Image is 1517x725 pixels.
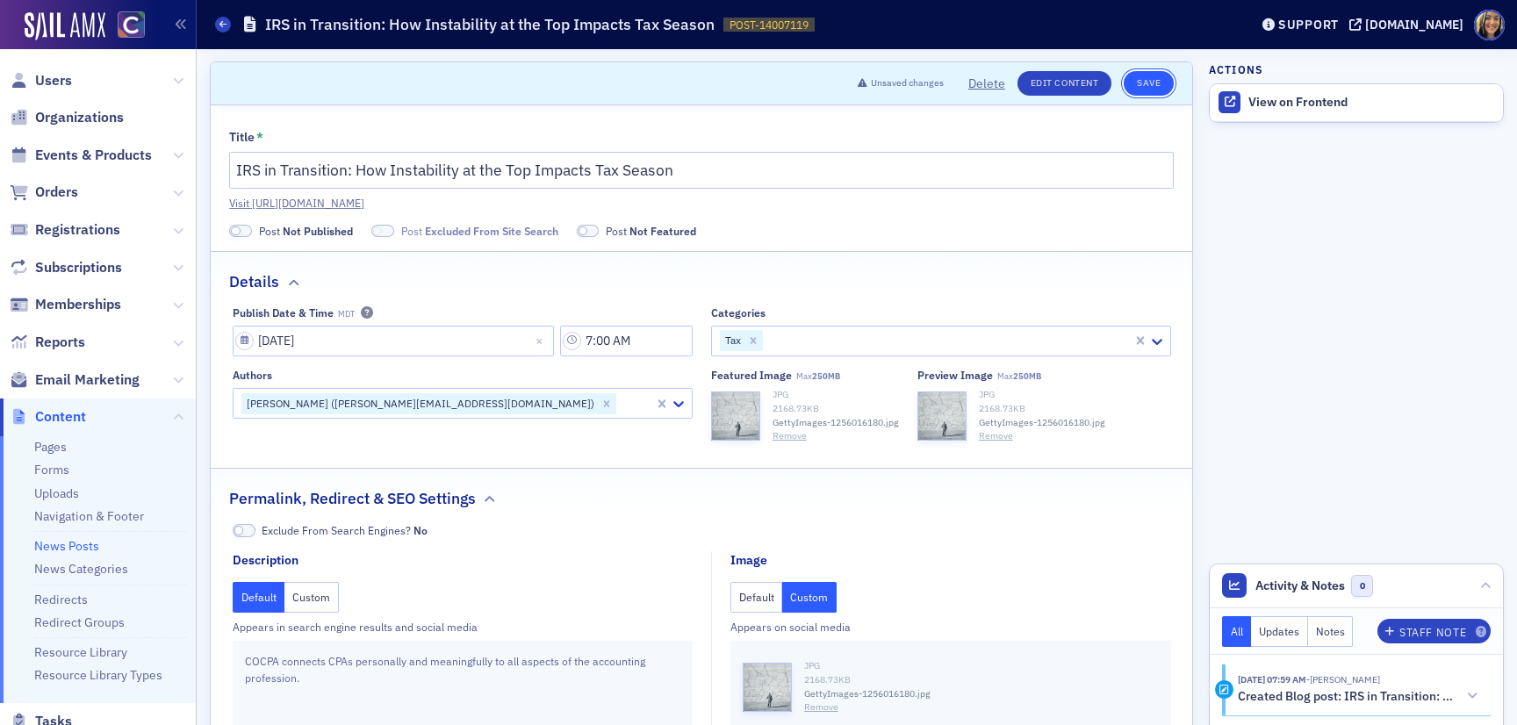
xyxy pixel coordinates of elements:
button: Notes [1308,616,1354,647]
span: Post [606,223,696,239]
span: Max [997,370,1041,382]
div: 2168.73 KB [804,673,1159,687]
div: Publish Date & Time [233,306,334,319]
span: Registrations [35,220,120,240]
span: Organizations [35,108,124,127]
input: MM/DD/YYYY [233,326,554,356]
button: Remove [979,429,1013,443]
time: 8/25/2025 07:59 AM [1238,673,1306,686]
button: All [1222,616,1252,647]
span: Subscriptions [35,258,122,277]
abbr: This field is required [256,130,263,146]
span: Events & Products [35,146,152,165]
div: Remove Tax [744,330,763,351]
a: Forms [34,462,69,477]
div: Appears on social media [730,619,1171,635]
span: Exclude From Search Engines? [262,522,428,538]
a: Visit [URL][DOMAIN_NAME] [229,195,1174,211]
input: 00:00 AM [560,326,693,356]
button: Created Blog post: IRS in Transition: How Instability at the Top Impacts Tax Season [1238,687,1478,706]
span: Not Featured [577,225,600,238]
a: Users [10,71,72,90]
h2: Details [229,270,279,293]
a: Redirects [34,592,88,607]
button: Close [530,326,554,356]
button: Remove [804,700,838,714]
span: Orders [35,183,78,202]
a: View Homepage [105,11,145,41]
div: JPG [804,659,1159,673]
img: SailAMX [25,12,105,40]
div: JPG [773,388,899,402]
a: Orders [10,183,78,202]
button: Default [730,582,783,613]
img: SailAMX [118,11,145,39]
h4: Actions [1209,61,1263,77]
span: Users [35,71,72,90]
div: 2168.73 KB [979,402,1105,416]
button: Delete [968,75,1005,93]
span: Email Marketing [35,370,140,390]
span: Content [35,407,86,427]
div: Preview image [917,369,993,382]
a: Subscriptions [10,258,122,277]
a: Email Marketing [10,370,140,390]
span: Memberships [35,295,121,314]
a: Resource Library [34,644,127,660]
a: Organizations [10,108,124,127]
div: 2168.73 KB [773,402,899,416]
div: Categories [711,306,766,319]
span: GettyImages-1256016180.jpg [773,416,899,430]
span: No [413,523,428,537]
button: Save [1124,71,1174,96]
a: Memberships [10,295,121,314]
span: MDT [338,309,355,319]
a: Navigation & Footer [34,508,144,524]
span: Not Published [283,224,353,238]
a: Edit Content [1017,71,1111,96]
a: Events & Products [10,146,152,165]
div: Image [730,551,767,570]
div: Authors [233,369,272,382]
span: GettyImages-1256016180.jpg [804,687,931,701]
a: News Posts [34,538,99,554]
span: Post [259,223,353,239]
div: Activity [1215,680,1233,699]
span: Max [796,370,840,382]
button: [DOMAIN_NAME] [1349,18,1470,31]
div: Support [1278,17,1339,32]
span: 0 [1351,575,1373,597]
a: Content [10,407,86,427]
button: Default [233,582,285,613]
button: Updates [1251,616,1308,647]
a: Uploads [34,485,79,501]
button: Custom [782,582,837,613]
a: Registrations [10,220,120,240]
h2: Permalink, Redirect & SEO Settings [229,487,476,510]
div: JPG [979,388,1105,402]
span: Excluded From Site Search [371,225,394,238]
div: Featured Image [711,369,792,382]
div: Appears in search engine results and social media [233,619,693,635]
h5: Created Blog post: IRS in Transition: How Instability at the Top Impacts Tax Season [1238,689,1460,705]
span: 250MB [1013,370,1041,382]
span: Post [401,223,558,239]
button: Custom [284,582,339,613]
div: Title [229,130,255,146]
span: Lindsay Moore [1306,673,1380,686]
span: GettyImages-1256016180.jpg [979,416,1105,430]
span: Activity & Notes [1255,577,1345,595]
h1: IRS in Transition: How Instability at the Top Impacts Tax Season [265,14,715,35]
div: View on Frontend [1248,95,1494,111]
span: Reports [35,333,85,352]
a: News Categories [34,561,128,577]
span: Not Published [229,225,252,238]
span: No [233,524,255,537]
span: POST-14007119 [730,18,809,32]
button: Remove [773,429,807,443]
a: Pages [34,439,67,455]
div: Description [233,551,298,570]
div: Tax [720,330,744,351]
a: Reports [10,333,85,352]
